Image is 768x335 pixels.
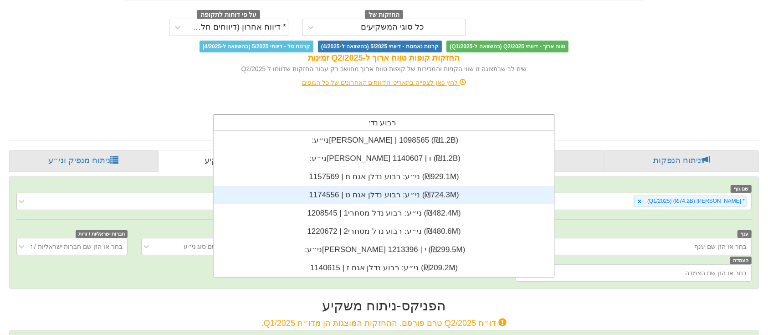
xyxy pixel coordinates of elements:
div: בחר או הזן שם ענף [694,242,747,251]
div: * [PERSON_NAME] (₪74.2B) (Q1/2025) [645,196,746,206]
span: קרנות סל - דיווחי 5/2025 (בהשוואה ל-4/2025) [200,41,313,52]
a: ניתוח הנפקות [604,150,759,172]
div: החזקות קופות טווח ארוך ל-Q2/2025 זמינות [124,52,644,64]
div: ני״ע: ‏רבוע נדלן אגח ח | 1157569 ‎(₪929.1M)‎ [214,168,554,186]
div: ני״ע: ‏רבוע נדלן אגח ט | 1174556 ‎(₪724.3M)‎ [214,186,554,204]
span: על פי דוחות לתקופה [197,10,260,20]
div: בחר או הזן שם סוג ני״ע [184,242,247,251]
span: טווח ארוך - דיווחי Q2/2025 (בהשוואה ל-Q1/2025) [446,41,568,52]
div: כל סוגי המשקיעים [361,23,424,32]
div: בחר או הזן שם הצמדה [685,268,747,278]
div: לחץ כאן לצפייה בתאריכי הדיווחים האחרונים של כל הגופים [118,78,650,87]
h4: דו״ח Q2/2025 טרם פורסם. ההחזקות המוצגות הן מדו״ח Q1/2025. [9,318,759,328]
div: * דיווח אחרון (דיווחים חלקיים) [188,23,287,32]
div: ני״ע: ‏[PERSON_NAME] י | 1213396 ‎(₪299.5M)‎ [214,241,554,259]
div: ני״ע: ‏[PERSON_NAME] ו | 1140607 ‎(₪1.2B)‎ [214,149,554,168]
a: פרופיל משקיע [158,150,310,172]
div: בחר או הזן שם חברות ישראליות / זרות [20,242,123,251]
h2: הפניקס - ניתוח משקיע [9,298,759,313]
span: קרנות נאמנות - דיווחי 5/2025 (בהשוואה ל-4/2025) [318,41,442,52]
div: שים לב שבתצוגה זו שווי הקניות והמכירות של קופות טווח ארוך מחושב רק עבור החזקות שדווחו ל Q2/2025 [124,64,644,73]
div: ני״ע: ‏[PERSON_NAME] | 1098565 ‎(₪1.2B)‎ [214,131,554,149]
span: החזקות של [365,10,403,20]
span: הצמדה [730,257,752,264]
a: ניתוח מנפיק וני״ע [9,150,158,172]
span: חברות ישראליות / זרות [76,230,128,238]
div: grid [214,131,554,277]
span: ענף [737,230,752,238]
div: ני״ע: ‏רבוע נדל מסחרי2 | 1220672 ‎(₪480.6M)‎ [214,222,554,241]
div: ני״ע: ‏רבוע נדלן אגח ז | 1140615 ‎(₪209.2M)‎ [214,259,554,277]
div: ני״ע: ‏רבוע נדל מסחרי1 | 1208545 ‎(₪482.4M)‎ [214,204,554,222]
span: שם גוף [731,185,752,193]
